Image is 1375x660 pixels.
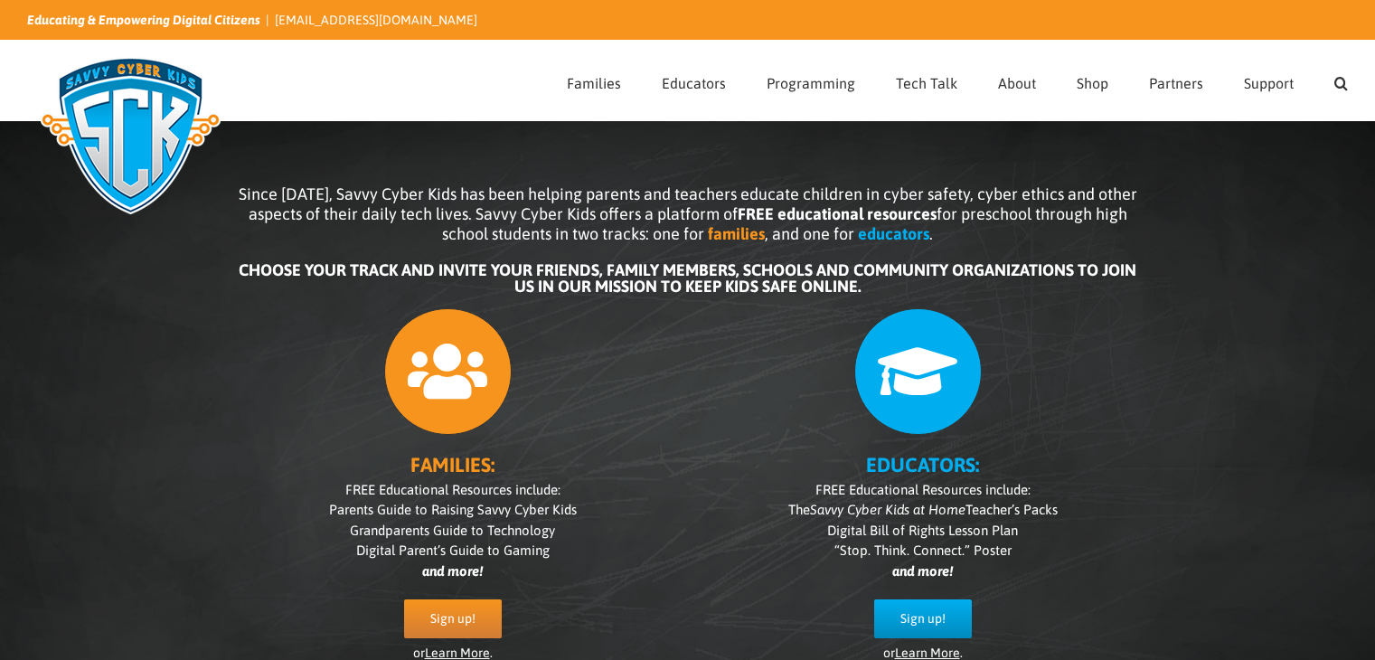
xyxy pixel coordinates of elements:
span: Grandparents Guide to Technology [350,523,555,538]
span: Sign up! [900,611,946,627]
span: The Teacher’s Packs [788,502,1058,517]
span: or . [883,646,963,660]
span: Since [DATE], Savvy Cyber Kids has been helping parents and teachers educate children in cyber sa... [239,184,1137,243]
i: and more! [892,563,953,579]
b: CHOOSE YOUR TRACK AND INVITE YOUR FRIENDS, FAMILY MEMBERS, SCHOOLS AND COMMUNITY ORGANIZATIONS TO... [239,260,1136,296]
a: Programming [767,41,855,120]
b: FAMILIES: [410,453,494,476]
i: Savvy Cyber Kids at Home [810,502,965,517]
span: Digital Bill of Rights Lesson Plan [827,523,1018,538]
a: Learn More [895,646,960,660]
a: [EMAIL_ADDRESS][DOMAIN_NAME] [275,13,477,27]
a: About [998,41,1036,120]
span: FREE Educational Resources include: [345,482,560,497]
a: Sign up! [874,599,972,638]
img: Savvy Cyber Kids Logo [27,45,234,226]
i: and more! [422,563,483,579]
i: Educating & Empowering Digital Citizens [27,13,260,27]
span: Support [1244,76,1294,90]
a: Sign up! [404,599,502,638]
span: , and one for [765,224,854,243]
span: Partners [1149,76,1203,90]
span: Parents Guide to Raising Savvy Cyber Kids [329,502,577,517]
b: FREE educational resources [738,204,937,223]
a: Shop [1077,41,1108,120]
span: or . [413,646,493,660]
span: Shop [1077,76,1108,90]
span: Programming [767,76,855,90]
a: Search [1334,41,1348,120]
span: Tech Talk [896,76,957,90]
a: Educators [662,41,726,120]
b: educators [858,224,929,243]
span: . [929,224,933,243]
a: Tech Talk [896,41,957,120]
b: EDUCATORS: [866,453,979,476]
span: “Stop. Think. Connect.” Poster [834,542,1012,558]
span: Families [567,76,621,90]
span: Educators [662,76,726,90]
b: families [708,224,765,243]
a: Partners [1149,41,1203,120]
a: Support [1244,41,1294,120]
span: Sign up! [430,611,476,627]
span: Digital Parent’s Guide to Gaming [356,542,550,558]
span: About [998,76,1036,90]
nav: Main Menu [567,41,1348,120]
span: FREE Educational Resources include: [815,482,1031,497]
a: Learn More [425,646,490,660]
a: Families [567,41,621,120]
